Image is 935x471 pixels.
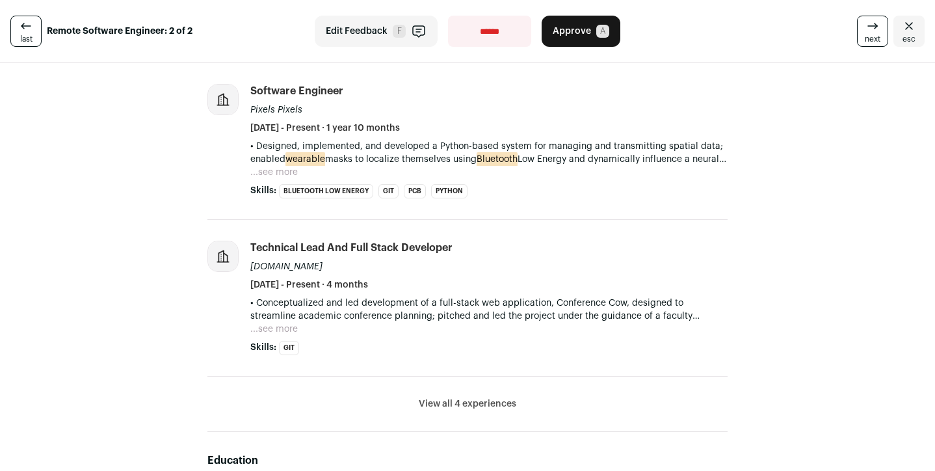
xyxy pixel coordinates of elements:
[419,397,516,410] button: View all 4 experiences
[47,25,192,38] strong: Remote Software Engineer: 2 of 2
[208,241,238,271] img: company-logo-placeholder-414d4e2ec0e2ddebbe968bf319fdfe5acfe0c9b87f798d344e800bc9a89632a0.png
[477,152,518,167] mark: Bluetooth
[404,184,426,198] li: PCB
[207,453,728,468] h2: Education
[208,85,238,114] img: company-logo-placeholder-414d4e2ec0e2ddebbe968bf319fdfe5acfe0c9b87f798d344e800bc9a89632a0.png
[553,25,591,38] span: Approve
[596,25,609,38] span: A
[250,297,728,323] p: • Conceptualized and led development of a full-stack web application, Conference Cow, designed to...
[250,341,276,354] span: Skills:
[250,323,298,336] button: ...see more
[393,25,406,38] span: F
[902,34,915,44] span: esc
[431,184,467,198] li: Python
[250,278,368,291] span: [DATE] - Present · 4 months
[315,16,438,47] button: Edit Feedback F
[279,184,373,198] li: Bluetooth Low Energy
[20,34,33,44] span: last
[250,241,453,255] div: Technical Lead and Full Stack Developer
[250,140,728,166] p: • Designed, implemented, and developed a Python-based system for managing and transmitting spatia...
[893,16,925,47] a: Close
[250,122,400,135] span: [DATE] - Present · 1 year 10 months
[857,16,888,47] a: next
[250,184,276,197] span: Skills:
[378,184,399,198] li: Git
[285,152,325,167] mark: wearable
[250,262,323,271] span: [DOMAIN_NAME]
[250,105,302,114] span: Pixels Pixels
[10,16,42,47] a: last
[542,16,620,47] button: Approve A
[250,84,343,98] div: Software Engineer
[865,34,880,44] span: next
[250,166,298,179] button: ...see more
[326,25,388,38] span: Edit Feedback
[279,341,299,355] li: Git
